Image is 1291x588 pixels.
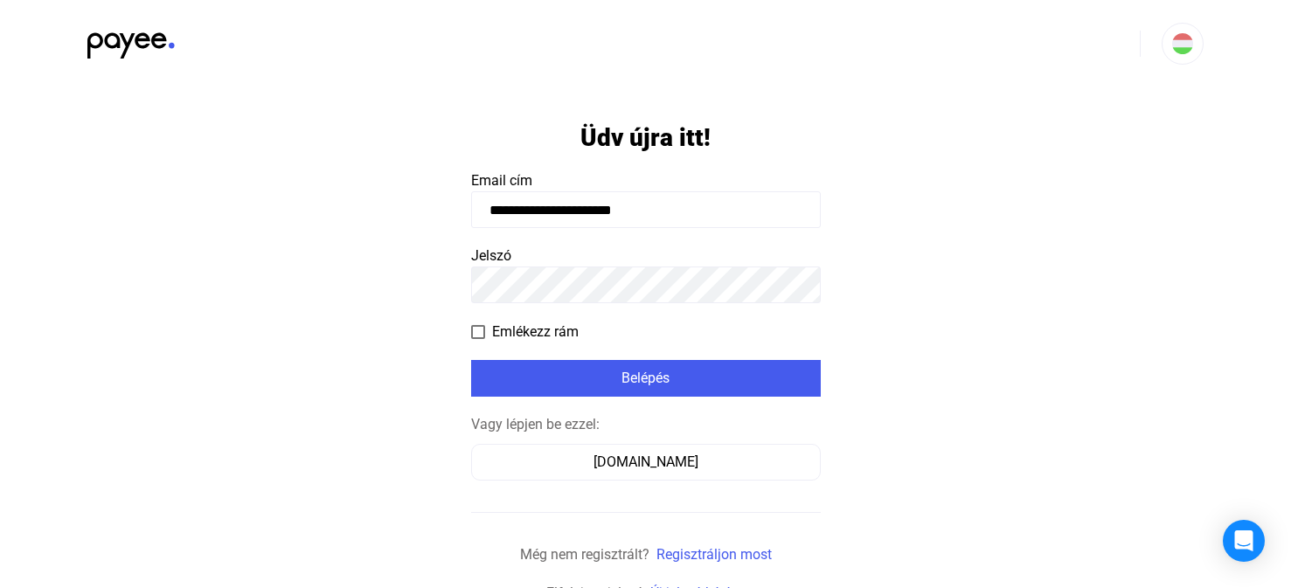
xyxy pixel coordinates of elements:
[520,546,649,563] span: Még nem regisztrált?
[471,247,511,264] span: Jelszó
[471,453,821,470] a: [DOMAIN_NAME]
[471,444,821,481] button: [DOMAIN_NAME]
[656,546,772,563] a: Regisztráljon most
[87,23,175,59] img: black-payee-blue-dot.svg
[477,452,815,473] div: [DOMAIN_NAME]
[1172,33,1193,54] img: HU
[1223,520,1265,562] div: Open Intercom Messenger
[580,122,711,153] h1: Üdv újra itt!
[471,360,821,397] button: Belépés
[1162,23,1204,65] button: HU
[471,172,532,189] span: Email cím
[492,322,579,342] span: Emlékezz rám
[471,414,821,435] div: Vagy lépjen be ezzel:
[476,368,816,389] div: Belépés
